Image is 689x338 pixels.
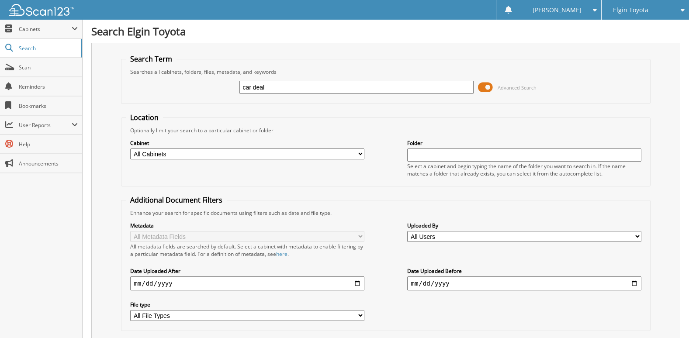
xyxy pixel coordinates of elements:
input: start [130,276,364,290]
label: Folder [407,139,641,147]
span: Help [19,141,78,148]
h1: Search Elgin Toyota [91,24,680,38]
legend: Search Term [126,54,177,64]
div: Enhance your search for specific documents using filters such as date and file type. [126,209,645,217]
span: Scan [19,64,78,71]
label: Date Uploaded After [130,267,364,275]
input: end [407,276,641,290]
label: Date Uploaded Before [407,267,641,275]
span: Announcements [19,160,78,167]
label: Cabinet [130,139,364,147]
a: here [276,250,287,258]
div: Searches all cabinets, folders, files, metadata, and keywords [126,68,645,76]
label: File type [130,301,364,308]
span: User Reports [19,121,72,129]
iframe: Chat Widget [645,296,689,338]
label: Uploaded By [407,222,641,229]
span: Search [19,45,76,52]
div: All metadata fields are searched by default. Select a cabinet with metadata to enable filtering b... [130,243,364,258]
span: Elgin Toyota [613,7,648,13]
span: Cabinets [19,25,72,33]
span: Advanced Search [498,84,537,91]
span: Bookmarks [19,102,78,110]
span: Reminders [19,83,78,90]
div: Optionally limit your search to a particular cabinet or folder [126,127,645,134]
legend: Additional Document Filters [126,195,227,205]
div: Select a cabinet and begin typing the name of the folder you want to search in. If the name match... [407,162,641,177]
span: [PERSON_NAME] [533,7,582,13]
label: Metadata [130,222,364,229]
legend: Location [126,113,163,122]
img: scan123-logo-white.svg [9,4,74,16]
